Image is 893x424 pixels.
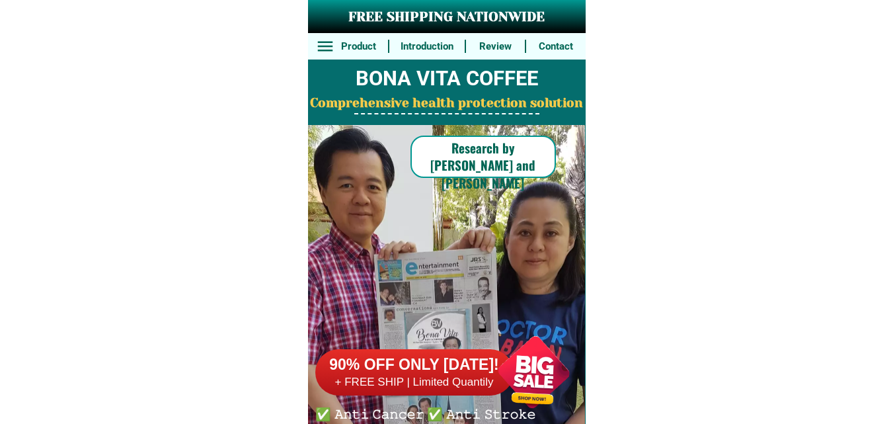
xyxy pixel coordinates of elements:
[533,39,578,54] h6: Contact
[308,94,586,113] h2: Comprehensive health protection solution
[396,39,457,54] h6: Introduction
[315,355,514,375] h6: 90% OFF ONLY [DATE]!
[473,39,518,54] h6: Review
[336,39,381,54] h6: Product
[315,375,514,390] h6: + FREE SHIP | Limited Quantily
[308,64,586,95] h2: BONA VITA COFFEE
[308,7,586,27] h3: FREE SHIPPING NATIONWIDE
[410,139,556,192] h6: Research by [PERSON_NAME] and [PERSON_NAME]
